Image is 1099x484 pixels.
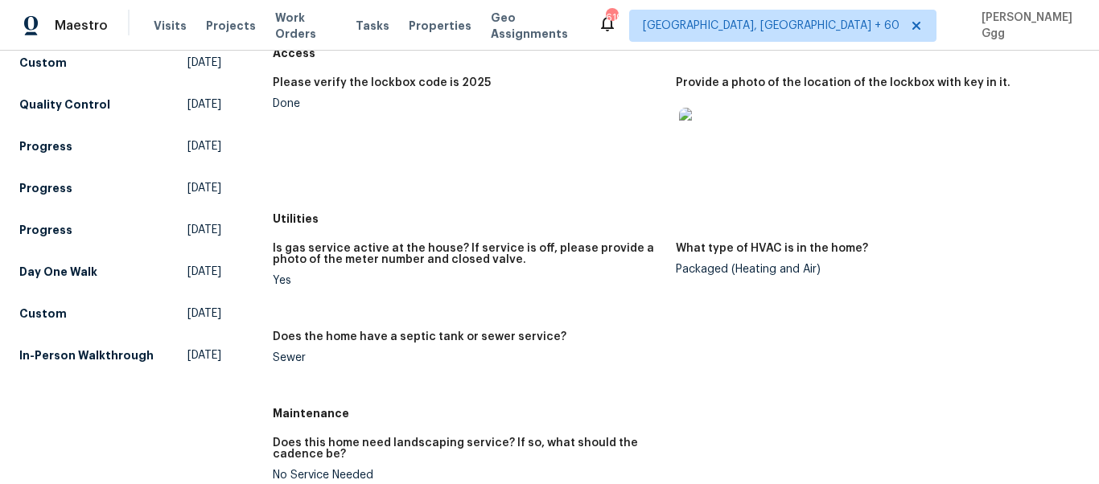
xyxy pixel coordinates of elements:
[975,10,1075,42] span: [PERSON_NAME] Ggg
[643,18,899,34] span: [GEOGRAPHIC_DATA], [GEOGRAPHIC_DATA] + 60
[273,77,491,88] h5: Please verify the lockbox code is 2025
[273,275,664,286] div: Yes
[19,55,67,71] h5: Custom
[187,138,221,154] span: [DATE]
[187,55,221,71] span: [DATE]
[275,10,336,42] span: Work Orders
[187,96,221,113] span: [DATE]
[273,470,664,481] div: No Service Needed
[273,437,664,460] h5: Does this home need landscaping service? If so, what should the cadence be?
[206,18,256,34] span: Projects
[273,331,566,342] h5: Does the home have a septic tank or sewer service?
[19,48,221,77] a: Custom[DATE]
[19,96,110,113] h5: Quality Control
[55,18,108,34] span: Maestro
[154,18,187,34] span: Visits
[676,264,1067,275] div: Packaged (Heating and Air)
[187,347,221,363] span: [DATE]
[606,10,617,26] div: 619
[273,211,1080,227] h5: Utilities
[19,347,154,363] h5: In-Person Walkthrough
[273,98,664,109] div: Done
[19,90,221,119] a: Quality Control[DATE]
[19,215,221,244] a: Progress[DATE]
[19,180,72,196] h5: Progress
[676,243,868,254] h5: What type of HVAC is in the home?
[273,352,664,363] div: Sewer
[19,138,72,154] h5: Progress
[187,180,221,196] span: [DATE]
[19,222,72,238] h5: Progress
[273,243,664,265] h5: Is gas service active at the house? If service is off, please provide a photo of the meter number...
[409,18,471,34] span: Properties
[273,45,1080,61] h5: Access
[187,222,221,238] span: [DATE]
[491,10,578,42] span: Geo Assignments
[19,341,221,370] a: In-Person Walkthrough[DATE]
[19,174,221,203] a: Progress[DATE]
[273,405,1080,421] h5: Maintenance
[19,257,221,286] a: Day One Walk[DATE]
[19,299,221,328] a: Custom[DATE]
[19,264,97,280] h5: Day One Walk
[187,264,221,280] span: [DATE]
[187,306,221,322] span: [DATE]
[356,20,389,31] span: Tasks
[19,306,67,322] h5: Custom
[676,77,1011,88] h5: Provide a photo of the location of the lockbox with key in it.
[19,132,221,161] a: Progress[DATE]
